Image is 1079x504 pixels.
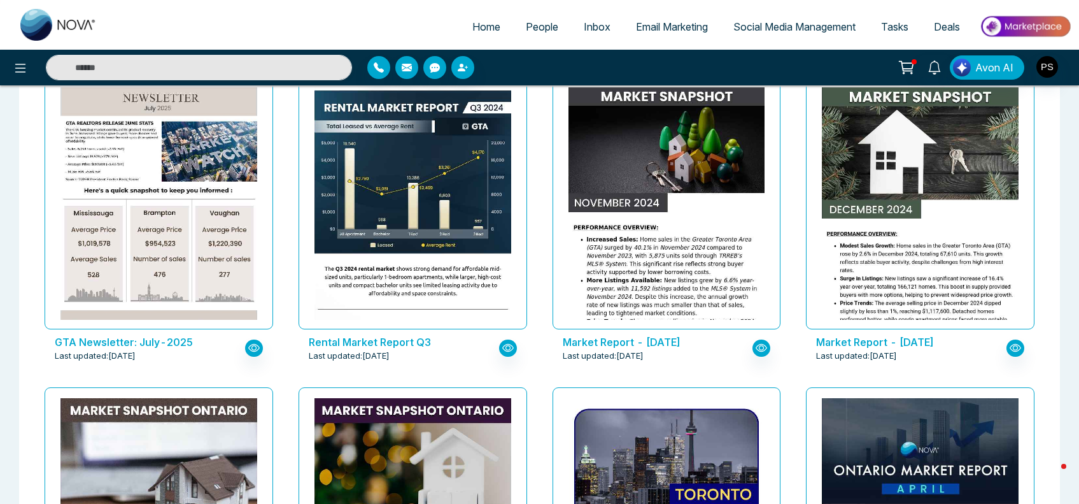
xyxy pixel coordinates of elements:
span: Last updated: [DATE] [55,350,136,363]
img: Nova CRM Logo [20,9,97,41]
span: Last updated: [DATE] [309,350,390,363]
p: Market Report - December 2024 [816,335,1003,350]
img: User Avatar [1036,56,1058,78]
span: Email Marketing [636,20,708,33]
img: Market-place.gif [979,12,1071,41]
a: Email Marketing [623,15,721,39]
img: Lead Flow [953,59,971,76]
span: People [526,20,558,33]
span: Avon AI [975,60,1013,75]
a: People [513,15,571,39]
span: Last updated: [DATE] [816,350,897,363]
a: Deals [921,15,973,39]
p: Market Report - November 2024 [563,335,750,350]
p: GTA Newsletter: July-2025 [55,335,242,350]
a: Home [460,15,513,39]
span: Home [472,20,500,33]
a: Social Media Management [721,15,868,39]
span: Social Media Management [733,20,856,33]
span: Inbox [584,20,610,33]
span: Last updated: [DATE] [563,350,644,363]
a: Tasks [868,15,921,39]
a: Inbox [571,15,623,39]
p: Rental Market Report Q3 [309,335,496,350]
span: Tasks [881,20,908,33]
button: Avon AI [950,55,1024,80]
span: Deals [934,20,960,33]
iframe: Intercom live chat [1036,461,1066,491]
